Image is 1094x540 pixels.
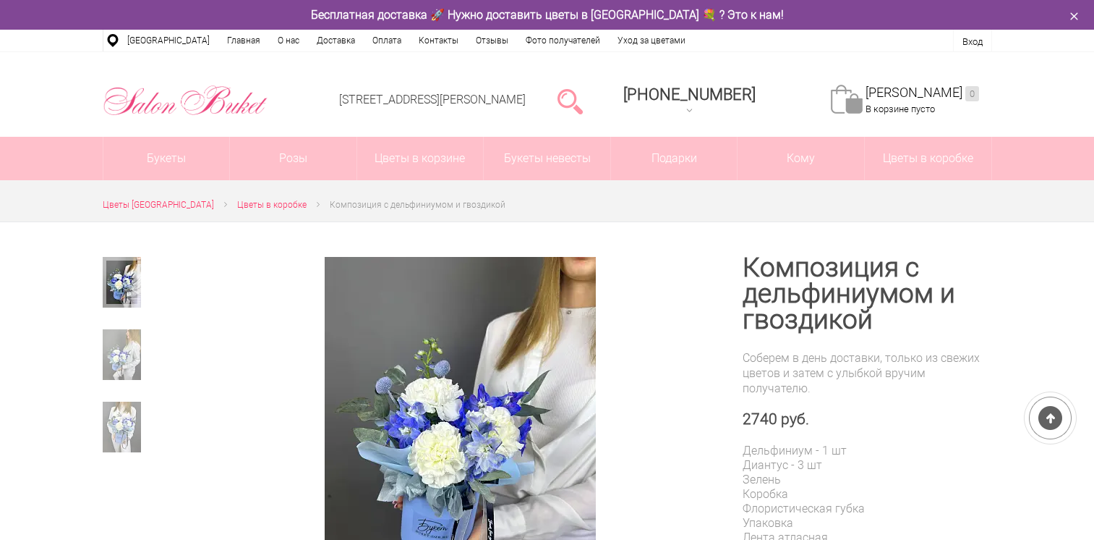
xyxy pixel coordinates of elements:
a: Доставка [308,30,364,51]
div: 2740 руб. [743,410,992,429]
a: [PERSON_NAME] [866,85,979,101]
a: [PHONE_NUMBER] [615,80,764,122]
span: Цветы в коробке [237,200,307,210]
a: Букеты [103,137,230,180]
span: Кому [738,137,864,180]
a: Цветы [GEOGRAPHIC_DATA] [103,198,214,213]
span: Композиция с дельфиниумом и гвоздикой [330,200,505,210]
a: Розы [230,137,356,180]
a: Оплата [364,30,410,51]
span: Цветы [GEOGRAPHIC_DATA] [103,200,214,210]
a: [GEOGRAPHIC_DATA] [119,30,218,51]
a: Подарки [611,137,738,180]
a: Главная [218,30,269,51]
span: [PHONE_NUMBER] [623,85,756,104]
a: Контакты [410,30,467,51]
h1: Композиция с дельфиниумом и гвоздикой [743,255,992,333]
span: В корзине пусто [866,104,935,114]
a: Букеты невесты [484,137,610,180]
a: Отзывы [467,30,517,51]
a: О нас [269,30,308,51]
div: Соберем в день доставки, только из свежих цветов и затем с улыбкой вручим получателю. [743,350,992,396]
div: Бесплатная доставка 🚀 Нужно доставить цветы в [GEOGRAPHIC_DATA] 💐 ? Это к нам! [92,7,1003,22]
a: Цветы в корзине [357,137,484,180]
a: Уход за цветами [609,30,694,51]
img: Цветы Нижний Новгород [103,82,268,119]
ins: 0 [965,86,979,101]
a: Цветы в коробке [237,198,307,213]
a: Фото получателей [517,30,609,51]
a: Вход [962,36,983,47]
a: [STREET_ADDRESS][PERSON_NAME] [339,93,526,106]
a: Цветы в коробке [865,137,991,180]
